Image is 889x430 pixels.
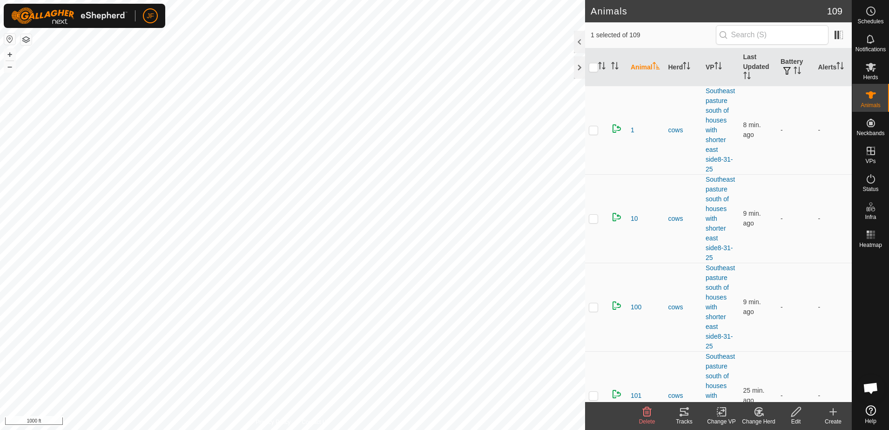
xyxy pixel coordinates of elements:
img: returning on [611,212,622,223]
span: Heatmap [859,242,882,248]
span: VPs [865,158,876,164]
th: VP [702,48,740,86]
a: Help [852,402,889,428]
a: Contact Us [302,418,329,426]
div: cows [668,214,699,224]
span: Herds [863,75,878,80]
p-sorticon: Activate to sort [653,63,660,71]
th: Battery [777,48,815,86]
a: Southeast pasture south of houses with shorter east side8-31-25 [706,264,735,350]
span: Sep 2, 2025, 8:51 PM [743,210,761,227]
img: returning on [611,300,622,311]
th: Animal [627,48,665,86]
a: Privacy Policy [256,418,290,426]
td: - [777,174,815,263]
span: 101 [631,391,641,401]
div: cows [668,391,699,401]
button: Reset Map [4,34,15,45]
th: Last Updated [740,48,777,86]
div: Change Herd [740,417,777,426]
span: Schedules [857,19,883,24]
p-sorticon: Activate to sort [598,63,606,71]
span: 1 [631,125,634,135]
span: Status [862,186,878,192]
div: Create [815,417,852,426]
p-sorticon: Activate to sort [836,63,844,71]
span: 10 [631,214,638,224]
span: Infra [865,214,876,220]
span: 100 [631,302,641,312]
div: cows [668,125,699,135]
button: Map Layers [20,34,32,45]
span: Delete [639,418,655,425]
td: - [815,174,852,263]
span: Sep 2, 2025, 8:52 PM [743,298,761,315]
span: 109 [827,4,842,18]
td: - [815,263,852,351]
div: Edit [777,417,815,426]
span: JF [147,11,154,21]
th: Alerts [815,48,852,86]
span: Notifications [855,47,886,52]
a: Southeast pasture south of houses with shorter east side8-31-25 [706,87,735,173]
td: - [777,263,815,351]
p-sorticon: Activate to sort [611,63,619,71]
img: returning on [611,389,622,400]
td: - [777,86,815,174]
input: Search (S) [716,25,828,45]
span: Help [865,418,876,424]
p-sorticon: Activate to sort [683,63,690,71]
span: Neckbands [856,130,884,136]
span: Sep 2, 2025, 8:52 PM [743,121,761,138]
img: Gallagher Logo [11,7,128,24]
p-sorticon: Activate to sort [714,63,722,71]
span: Sep 2, 2025, 8:36 PM [743,387,765,404]
h2: Animals [591,6,827,17]
th: Herd [665,48,702,86]
a: Southeast pasture south of houses with shorter east side8-31-25 [706,176,735,261]
span: Animals [861,102,881,108]
div: Change VP [703,417,740,426]
div: Tracks [666,417,703,426]
div: cows [668,302,699,312]
button: – [4,61,15,72]
p-sorticon: Activate to sort [743,73,751,81]
img: returning on [611,123,622,134]
a: Open chat [857,374,885,402]
span: 1 selected of 109 [591,30,716,40]
td: - [815,86,852,174]
button: + [4,49,15,60]
p-sorticon: Activate to sort [794,68,801,75]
